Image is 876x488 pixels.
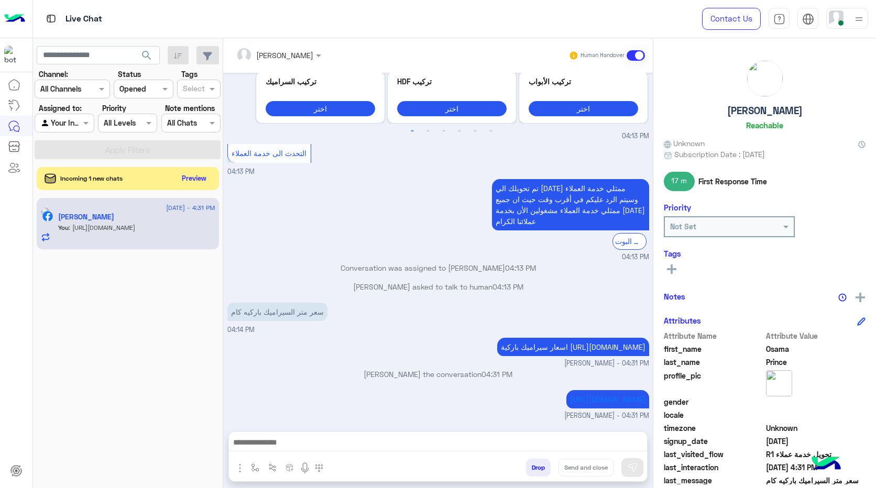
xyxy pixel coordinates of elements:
img: Trigger scenario [268,463,277,472]
span: profile_pic [664,370,764,394]
label: Tags [181,69,198,80]
span: locale [664,409,764,420]
p: 1/9/2025, 4:13 PM [492,179,649,230]
img: make a call [315,464,323,472]
span: Prince [766,357,866,368]
button: Trigger scenario [264,459,281,476]
button: Preview [178,171,211,186]
span: 04:31 PM [481,370,512,379]
img: Logo [4,8,25,30]
span: 04:13 PM [492,282,523,291]
button: 5 of 3 [470,126,480,137]
button: 6 of 3 [486,126,496,137]
small: Human Handover [581,51,625,60]
span: سعر متر السيراميك باركيه كام [766,475,866,486]
h5: [PERSON_NAME] [727,105,803,117]
img: add [856,293,865,302]
img: tab [45,12,58,25]
p: Live Chat [65,12,102,26]
img: tab [802,13,814,25]
span: gender [664,396,764,407]
button: 2 of 3 [423,126,433,137]
p: [PERSON_NAME] the conversation [227,369,649,380]
span: null [766,409,866,420]
span: last_message [664,475,764,486]
label: Channel: [39,69,68,80]
span: 17 m [664,172,695,191]
span: 04:14 PM [227,326,255,334]
span: Unknown [664,138,705,149]
img: send voice note [299,462,311,474]
a: Contact Us [702,8,761,30]
img: hulul-logo.png [808,446,845,483]
span: null [766,396,866,407]
img: send attachment [234,462,246,474]
span: search [140,49,153,62]
span: first_name [664,343,764,354]
span: last_visited_flow [664,449,764,460]
p: تركيب HDF [397,76,507,87]
button: 3 of 3 [439,126,449,137]
p: تركيب الأبواب [529,76,638,87]
img: notes [838,293,847,302]
span: last_name [664,357,764,368]
span: Osama [766,343,866,354]
h6: Notes [664,292,685,301]
button: Send and close [559,459,614,476]
button: 4 of 3 [454,126,465,137]
label: Assigned to: [39,103,82,114]
span: Attribute Value [766,330,866,341]
span: [PERSON_NAME] - 04:31 PM [564,411,649,421]
span: 04:13 PM [622,252,649,262]
span: Unknown [766,423,866,434]
img: tab [773,13,785,25]
span: You [58,224,69,231]
span: last_interaction [664,462,764,473]
span: [PERSON_NAME] - 04:31 PM [564,359,649,369]
span: 04:13 PM [622,131,649,141]
button: Drop [526,459,551,476]
img: create order [286,463,294,472]
h6: Tags [664,249,866,258]
span: Incoming 1 new chats [60,174,123,183]
p: 1/9/2025, 4:31 PM [497,338,649,356]
img: picture [766,370,792,396]
button: اختر [397,101,507,116]
span: تحويل خدمة عملاء R1 [766,449,866,460]
a: tab [769,8,790,30]
p: تركيب السراميك [266,76,375,87]
span: First Response Time [698,176,767,187]
p: 1/9/2025, 4:14 PM [227,303,327,321]
img: select flow [251,463,259,472]
h6: Attributes [664,316,701,325]
button: search [134,46,160,69]
span: https://www.ahmedelsallab.com/ar/search/%D8%B3%D9%8A%D8%B1%D8%A7%D9%85%D9%8A%D9%83%20%D8%A7%D8%B1... [69,224,135,231]
span: اسعار سيراميك باركية [URL][DOMAIN_NAME] [501,342,645,351]
button: select flow [247,459,264,476]
label: Note mentions [165,103,215,114]
img: send message [627,462,638,473]
span: Attribute Name [664,330,764,341]
span: [DATE] - 4:31 PM [166,203,215,213]
img: picture [41,207,50,217]
button: create order [281,459,299,476]
p: 1/9/2025, 4:31 PM [566,390,649,408]
h6: Priority [664,203,691,212]
span: 04:13 PM [505,263,536,272]
a: [URL][DOMAIN_NAME] [570,395,645,404]
h6: Reachable [746,120,783,130]
span: التحدث الى خدمة العملاء [232,149,306,158]
button: اختر [266,101,375,116]
label: Status [118,69,141,80]
label: Priority [102,103,126,114]
div: الرجوع الى البوت [612,233,647,249]
img: Facebook [42,211,53,221]
span: 2025-09-01T13:11:17.193Z [766,436,866,447]
span: signup_date [664,436,764,447]
img: picture [747,61,783,96]
img: profile [852,13,866,26]
button: Apply Filters [35,140,221,159]
span: timezone [664,423,764,434]
p: Conversation was assigned to [PERSON_NAME] [227,262,649,273]
span: 2025-09-01T13:31:34.032Z [766,462,866,473]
